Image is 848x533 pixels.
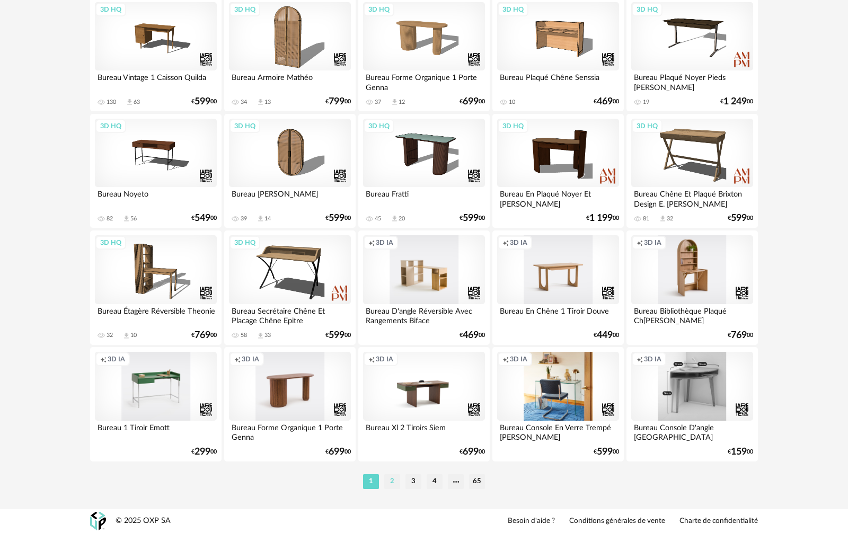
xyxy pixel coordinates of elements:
[358,230,490,345] a: Creation icon 3D IA Bureau D'angle Réversible Avec Rangements Biface €46900
[376,355,393,363] span: 3D IA
[257,215,264,223] span: Download icon
[195,332,210,339] span: 769
[631,421,753,442] div: Bureau Console D'angle [GEOGRAPHIC_DATA]
[242,355,259,363] span: 3D IA
[502,238,509,247] span: Creation icon
[264,332,271,339] div: 33
[626,114,758,228] a: 3D HQ Bureau Chêne Et Plaqué Brixton Design E. [PERSON_NAME] 81 Download icon 32 €59900
[107,99,116,106] div: 130
[375,99,381,106] div: 37
[229,70,351,92] div: Bureau Armoire Mathéo
[363,70,485,92] div: Bureau Forme Organique 1 Porte Genna
[329,215,344,222] span: 599
[460,332,485,339] div: € 00
[95,119,126,133] div: 3D HQ
[229,187,351,208] div: Bureau [PERSON_NAME]
[364,119,394,133] div: 3D HQ
[107,215,113,223] div: 82
[626,230,758,345] a: Creation icon 3D IA Bureau Bibliothèque Plaqué Ch[PERSON_NAME] €76900
[195,215,210,222] span: 549
[264,215,271,223] div: 14
[492,230,624,345] a: Creation icon 3D IA Bureau En Chêne 1 Tiroir Douve €44900
[405,474,421,489] li: 3
[427,474,443,489] li: 4
[463,98,479,105] span: 699
[597,98,613,105] span: 469
[241,215,247,223] div: 39
[498,3,528,16] div: 3D HQ
[363,474,379,489] li: 1
[90,114,222,228] a: 3D HQ Bureau Noyeto 82 Download icon 56 €54900
[329,448,344,456] span: 699
[229,304,351,325] div: Bureau Secrétaire Chêne Et Placage Chêne Epitre
[130,215,137,223] div: 56
[229,3,260,16] div: 3D HQ
[631,187,753,208] div: Bureau Chêne Et Plaqué Brixton Design E. [PERSON_NAME]
[728,332,753,339] div: € 00
[358,114,490,228] a: 3D HQ Bureau Fratti 45 Download icon 20 €59900
[631,304,753,325] div: Bureau Bibliothèque Plaqué Ch[PERSON_NAME]
[358,347,490,461] a: Creation icon 3D IA Bureau Xl 2 Tiroirs Siem €69900
[731,215,747,222] span: 599
[720,98,753,105] div: € 00
[498,119,528,133] div: 3D HQ
[100,355,107,363] span: Creation icon
[363,187,485,208] div: Bureau Fratti
[195,98,210,105] span: 599
[375,215,381,223] div: 45
[460,448,485,456] div: € 00
[364,3,394,16] div: 3D HQ
[95,70,217,92] div: Bureau Vintage 1 Caisson Quilda
[122,215,130,223] span: Download icon
[325,98,351,105] div: € 00
[679,517,758,526] a: Charte de confidentialité
[90,512,106,530] img: OXP
[460,98,485,105] div: € 00
[191,215,217,222] div: € 00
[497,304,619,325] div: Bureau En Chêne 1 Tiroir Douve
[594,332,619,339] div: € 00
[460,215,485,222] div: € 00
[644,355,661,363] span: 3D IA
[659,215,667,223] span: Download icon
[632,3,662,16] div: 3D HQ
[195,448,210,456] span: 299
[399,215,405,223] div: 20
[502,355,509,363] span: Creation icon
[134,99,140,106] div: 63
[632,119,662,133] div: 3D HQ
[325,448,351,456] div: € 00
[264,99,271,106] div: 13
[191,332,217,339] div: € 00
[229,119,260,133] div: 3D HQ
[463,215,479,222] span: 599
[589,215,613,222] span: 1 199
[497,421,619,442] div: Bureau Console En Verre Trempé [PERSON_NAME]
[508,517,555,526] a: Besoin d'aide ?
[637,238,643,247] span: Creation icon
[463,448,479,456] span: 699
[241,99,247,106] div: 34
[399,99,405,106] div: 12
[191,98,217,105] div: € 00
[631,70,753,92] div: Bureau Plaqué Noyer Pieds [PERSON_NAME]
[107,332,113,339] div: 32
[329,98,344,105] span: 799
[257,98,264,106] span: Download icon
[224,347,356,461] a: Creation icon 3D IA Bureau Forme Organique 1 Porte Genna €69900
[224,114,356,228] a: 3D HQ Bureau [PERSON_NAME] 39 Download icon 14 €59900
[329,332,344,339] span: 599
[731,448,747,456] span: 159
[391,98,399,106] span: Download icon
[363,421,485,442] div: Bureau Xl 2 Tiroirs Siem
[130,332,137,339] div: 10
[95,421,217,442] div: Bureau 1 Tiroir Emott
[492,114,624,228] a: 3D HQ Bureau En Plaqué Noyer Et [PERSON_NAME] €1 19900
[224,230,356,345] a: 3D HQ Bureau Secrétaire Chêne Et Placage Chêne Epitre 58 Download icon 33 €59900
[643,215,649,223] div: 81
[122,332,130,340] span: Download icon
[586,215,619,222] div: € 00
[643,99,649,106] div: 19
[637,355,643,363] span: Creation icon
[594,448,619,456] div: € 00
